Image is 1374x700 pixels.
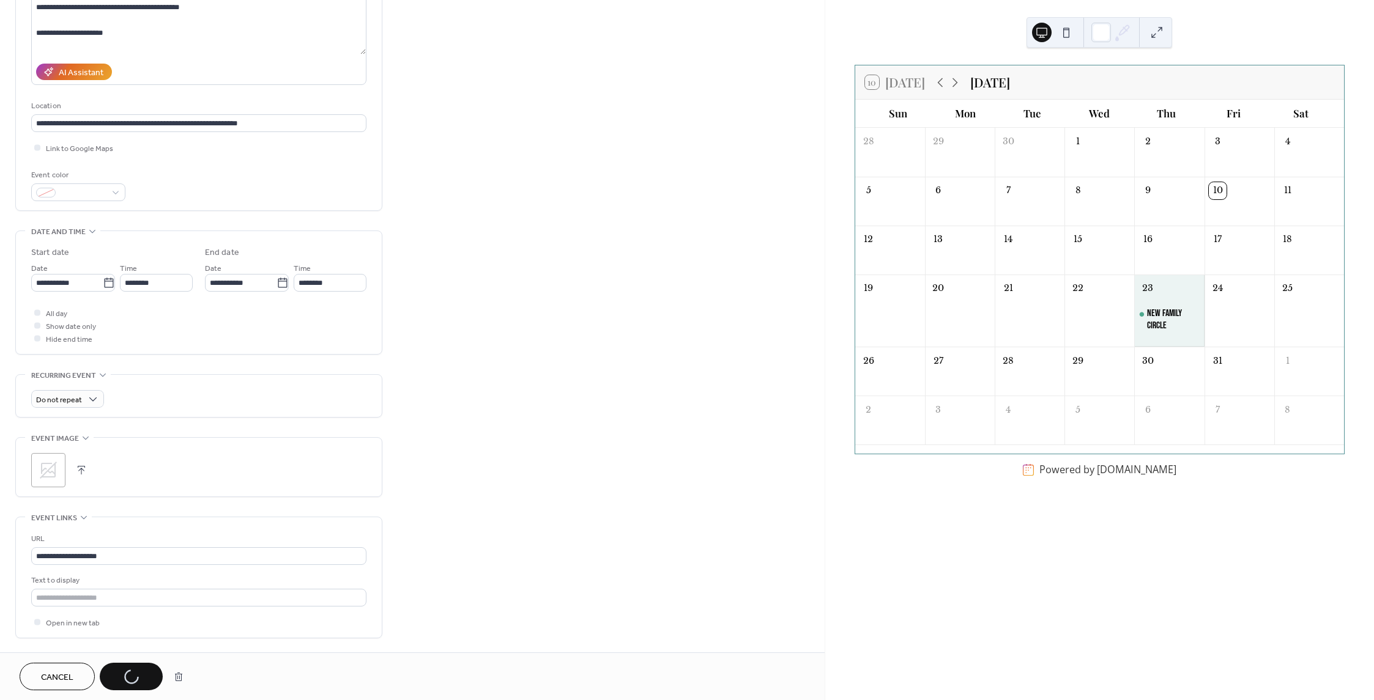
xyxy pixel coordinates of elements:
[31,169,123,182] div: Event color
[1069,401,1087,419] div: 5
[1209,231,1227,249] div: 17
[860,280,877,298] div: 19
[860,401,877,419] div: 2
[31,226,86,238] span: Date and time
[31,432,79,445] span: Event image
[205,262,221,275] span: Date
[1069,182,1087,200] div: 8
[930,352,948,370] div: 27
[1134,308,1204,333] div: New Family Circle
[1000,280,1017,298] div: 21
[1000,182,1017,200] div: 7
[1133,100,1200,127] div: Thu
[31,512,77,525] span: Event links
[1279,401,1297,419] div: 8
[1200,100,1268,127] div: Fri
[20,663,95,690] button: Cancel
[1139,231,1157,249] div: 16
[59,67,103,79] div: AI Assistant
[1139,352,1157,370] div: 30
[1069,231,1087,249] div: 15
[1139,280,1157,298] div: 23
[31,262,48,275] span: Date
[31,532,364,545] div: URL
[930,401,948,419] div: 3
[930,133,948,151] div: 29
[1039,463,1176,476] div: Powered by
[1139,401,1157,419] div: 6
[1069,352,1087,370] div: 29
[930,280,948,298] div: 20
[999,100,1066,127] div: Tue
[1097,463,1176,476] a: [DOMAIN_NAME]
[31,369,96,382] span: Recurring event
[36,393,82,407] span: Do not repeat
[1279,280,1297,298] div: 25
[1209,182,1227,200] div: 10
[120,262,137,275] span: Time
[1069,133,1087,151] div: 1
[1066,100,1133,127] div: Wed
[1209,352,1227,370] div: 31
[1209,401,1227,419] div: 7
[860,352,877,370] div: 26
[930,182,948,200] div: 6
[31,246,69,259] div: Start date
[41,671,73,684] span: Cancel
[1279,352,1297,370] div: 1
[1000,133,1017,151] div: 30
[46,333,92,346] span: Hide end time
[1147,308,1200,333] div: New Family Circle
[31,453,65,487] div: ;
[46,320,96,333] span: Show date only
[930,231,948,249] div: 13
[1209,133,1227,151] div: 3
[205,246,239,259] div: End date
[1000,352,1017,370] div: 28
[1267,100,1334,127] div: Sat
[36,64,112,80] button: AI Assistant
[1209,280,1227,298] div: 24
[860,182,877,200] div: 5
[31,574,364,587] div: Text to display
[932,100,999,127] div: Mon
[1000,401,1017,419] div: 4
[1279,182,1297,200] div: 11
[1139,182,1157,200] div: 9
[1000,231,1017,249] div: 14
[1139,133,1157,151] div: 2
[1279,133,1297,151] div: 4
[865,100,932,127] div: Sun
[860,133,877,151] div: 28
[1279,231,1297,249] div: 18
[294,262,311,275] span: Time
[860,231,877,249] div: 12
[46,142,113,155] span: Link to Google Maps
[31,100,364,112] div: Location
[46,308,67,320] span: All day
[1069,280,1087,298] div: 22
[46,617,100,630] span: Open in new tab
[970,73,1010,92] div: [DATE]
